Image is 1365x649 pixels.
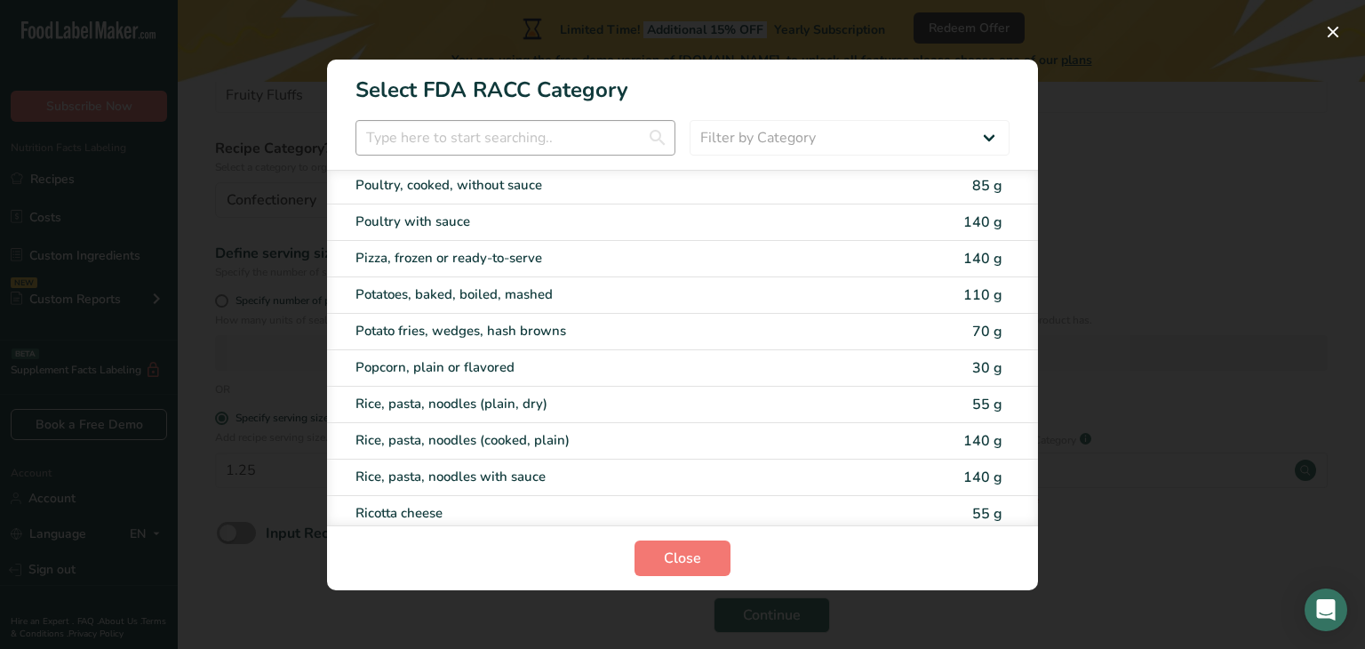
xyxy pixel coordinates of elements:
[972,395,1002,414] span: 55 g
[355,357,860,378] div: Popcorn, plain or flavored
[963,431,1002,451] span: 140 g
[963,249,1002,268] span: 140 g
[355,212,860,232] div: Poultry with sauce
[635,541,730,576] button: Close
[355,248,860,268] div: Pizza, frozen or ready-to-serve
[327,60,1038,106] h1: Select FDA RACC Category
[972,322,1002,341] span: 70 g
[963,285,1002,305] span: 110 g
[1305,589,1347,631] div: Open Intercom Messenger
[664,548,701,569] span: Close
[355,120,675,156] input: Type here to start searching..
[972,358,1002,378] span: 30 g
[355,321,860,341] div: Potato fries, wedges, hash browns
[355,430,860,451] div: Rice, pasta, noodles (cooked, plain)
[355,503,860,524] div: Ricotta cheese
[963,212,1002,232] span: 140 g
[355,175,860,196] div: Poultry, cooked, without sauce
[355,394,860,414] div: Rice, pasta, noodles (plain, dry)
[355,467,860,487] div: Rice, pasta, noodles with sauce
[963,468,1002,487] span: 140 g
[972,504,1002,524] span: 55 g
[355,284,860,305] div: Potatoes, baked, boiled, mashed
[972,176,1002,196] span: 85 g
